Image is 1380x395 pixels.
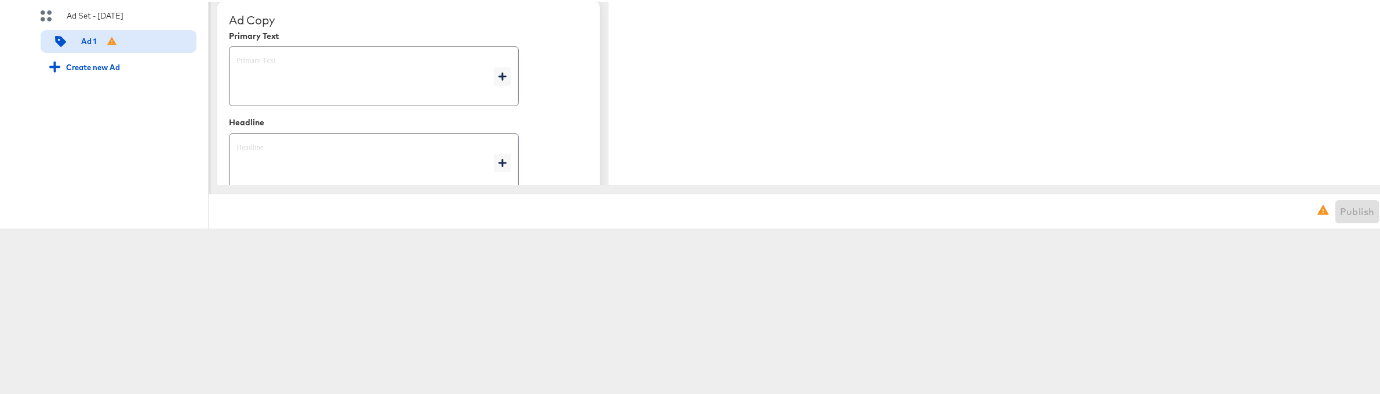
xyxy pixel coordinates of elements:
[81,34,96,45] div: Ad 1
[12,28,196,52] div: Ad 1
[229,12,588,26] div: Ad Copy
[67,9,123,20] div: Ad Set - [DATE]
[12,3,196,26] div: Ad Set - [DATE]
[229,30,588,39] div: Primary Text
[49,60,120,71] div: Create new Ad
[229,116,588,125] div: Headline
[41,54,196,77] div: Create new Ad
